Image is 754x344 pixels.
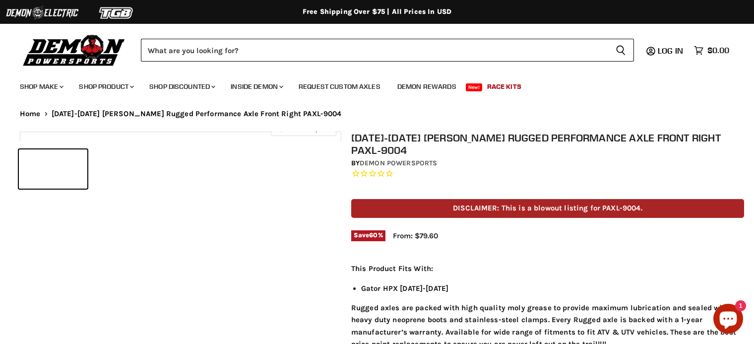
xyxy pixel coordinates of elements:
input: Search [141,39,608,62]
a: $0.00 [689,43,734,58]
a: Shop Discounted [142,76,221,97]
p: DISCLAIMER: This is a blowout listing for PAXL-9004. [351,199,744,217]
a: Request Custom Axles [291,76,388,97]
form: Product [141,39,634,62]
li: Gator HPX [DATE]-[DATE] [361,282,744,294]
a: Demon Rewards [390,76,464,97]
span: Click to expand [276,125,331,133]
span: [DATE]-[DATE] [PERSON_NAME] Rugged Performance Axle Front Right PAXL-9004 [52,110,342,118]
span: New! [466,83,483,91]
img: TGB Logo 2 [79,3,154,22]
span: From: $79.60 [393,231,438,240]
span: Log in [658,46,683,56]
button: 2010-2013 John Deere Rugged Performance Axle Front Right PAXL-9004 thumbnail [19,149,87,189]
span: Save % [351,230,385,241]
h1: [DATE]-[DATE] [PERSON_NAME] Rugged Performance Axle Front Right PAXL-9004 [351,132,744,156]
img: Demon Electric Logo 2 [5,3,79,22]
a: Demon Powersports [360,159,437,167]
span: $0.00 [707,46,729,55]
a: Inside Demon [223,76,289,97]
inbox-online-store-chat: Shopify online store chat [710,304,746,336]
span: Rated 0.0 out of 5 stars 0 reviews [351,169,744,179]
a: Shop Make [12,76,69,97]
a: Log in [653,46,689,55]
a: Shop Product [71,76,140,97]
img: Demon Powersports [20,32,128,68]
div: by [351,158,744,169]
ul: Main menu [12,72,727,97]
a: Race Kits [480,76,529,97]
span: 60 [369,231,377,239]
p: This Product Fits With: [351,263,744,275]
button: Search [608,39,634,62]
a: Home [20,110,41,118]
